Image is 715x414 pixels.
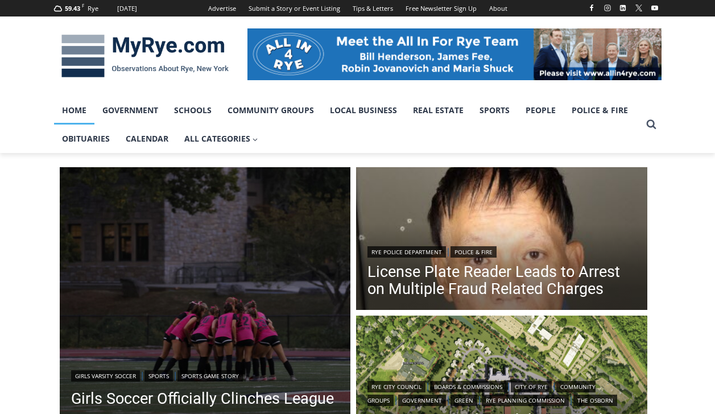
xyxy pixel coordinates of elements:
[144,370,173,382] a: Sports
[54,27,236,86] img: MyRye.com
[398,395,446,406] a: Government
[405,96,472,125] a: Real Estate
[367,246,446,258] a: Rye Police Department
[220,96,322,125] a: Community Groups
[367,244,636,258] div: |
[82,2,84,9] span: F
[511,381,552,392] a: City of Rye
[88,3,98,14] div: Rye
[65,4,80,13] span: 59.43
[176,125,266,153] a: All Categories
[430,381,506,392] a: Boards & Commissions
[184,133,258,145] span: All Categories
[482,395,569,406] a: Rye Planning Commission
[71,370,140,382] a: Girls Varsity Soccer
[247,28,662,80] img: All in for Rye
[367,263,636,297] a: License Plate Reader Leads to Arrest on Multiple Fraud Related Charges
[54,96,94,125] a: Home
[356,167,647,313] a: Read More License Plate Reader Leads to Arrest on Multiple Fraud Related Charges
[518,96,564,125] a: People
[367,381,425,392] a: Rye City Council
[94,96,166,125] a: Government
[54,96,641,154] nav: Primary Navigation
[322,96,405,125] a: Local Business
[166,96,220,125] a: Schools
[451,246,497,258] a: Police & Fire
[641,114,662,135] button: View Search Form
[573,395,617,406] a: The Osborn
[71,368,340,382] div: | |
[472,96,518,125] a: Sports
[632,1,646,15] a: X
[564,96,636,125] a: Police & Fire
[616,1,630,15] a: Linkedin
[356,167,647,313] img: (PHOTO: On Monday, October 13, 2025, Rye PD arrested Ming Wu, 60, of Flushing, New York, on multi...
[54,125,118,153] a: Obituaries
[118,125,176,153] a: Calendar
[177,370,243,382] a: Sports Game Story
[367,379,636,406] div: | | | | | | |
[648,1,662,15] a: YouTube
[117,3,137,14] div: [DATE]
[451,395,477,406] a: Green
[601,1,614,15] a: Instagram
[585,1,598,15] a: Facebook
